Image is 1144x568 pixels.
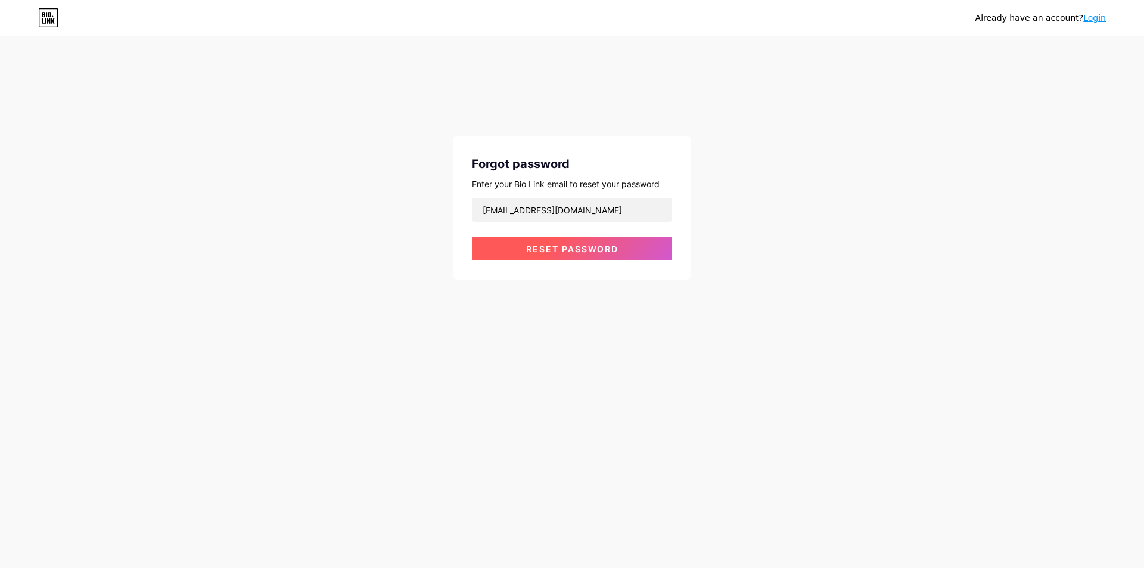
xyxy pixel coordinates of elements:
div: Forgot password [472,155,672,173]
span: Reset password [526,244,618,254]
input: Email [472,198,672,222]
button: Reset password [472,237,672,260]
div: Already have an account? [975,12,1106,24]
div: Enter your Bio Link email to reset your password [472,178,672,190]
a: Login [1083,13,1106,23]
